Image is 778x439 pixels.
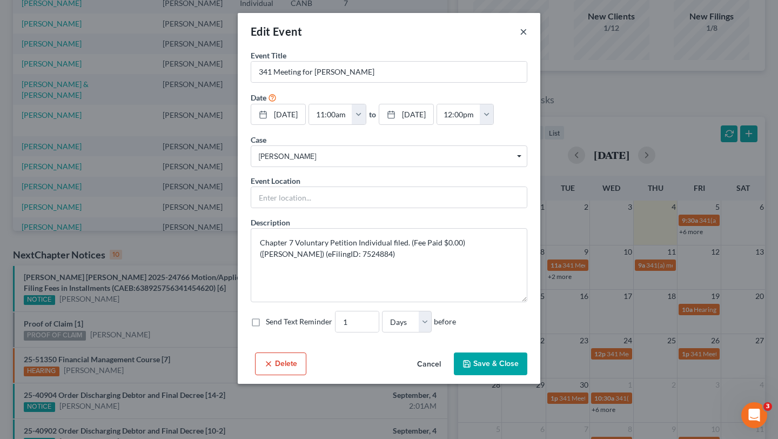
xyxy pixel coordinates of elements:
span: Event Title [251,51,286,60]
button: × [520,25,527,38]
span: before [434,316,456,327]
span: Select box activate [251,145,527,167]
input: Enter event name... [251,62,527,82]
iframe: Intercom live chat [741,402,767,428]
span: Edit Event [251,25,302,38]
button: Delete [255,352,306,375]
label: Date [251,92,266,103]
label: Send Text Reminder [266,316,332,327]
input: -- : -- [437,104,480,125]
label: Event Location [251,175,300,187]
button: Save & Close [454,352,527,375]
button: Cancel [408,354,450,375]
label: to [369,109,376,120]
a: [DATE] [251,104,305,125]
input: Enter location... [251,187,527,208]
a: [DATE] [379,104,433,125]
label: Case [251,134,266,145]
span: 3 [763,402,772,411]
span: [PERSON_NAME] [259,151,519,162]
label: Description [251,217,290,228]
input: -- [336,311,379,332]
input: -- : -- [309,104,352,125]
